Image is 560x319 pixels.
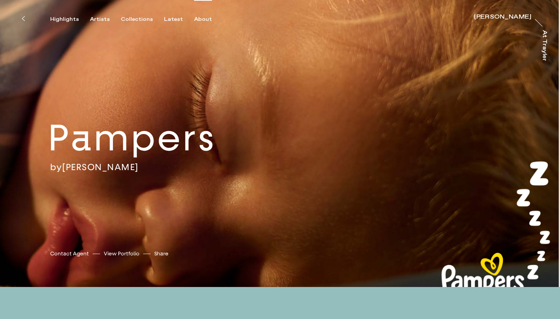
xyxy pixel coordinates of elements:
[90,16,110,23] div: Artists
[164,16,183,23] div: Latest
[541,30,547,62] div: At Trayler
[104,250,139,258] a: View Portfolio
[50,161,62,172] span: by
[540,30,547,61] a: At Trayler
[90,16,121,23] button: Artists
[50,16,90,23] button: Highlights
[50,250,89,258] a: Contact Agent
[194,16,212,23] div: About
[474,14,531,22] a: [PERSON_NAME]
[50,16,79,23] div: Highlights
[154,249,168,259] button: Share
[121,16,153,23] div: Collections
[62,161,139,172] a: [PERSON_NAME]
[48,115,266,161] h2: Pampers
[194,16,223,23] button: About
[164,16,194,23] button: Latest
[121,16,164,23] button: Collections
